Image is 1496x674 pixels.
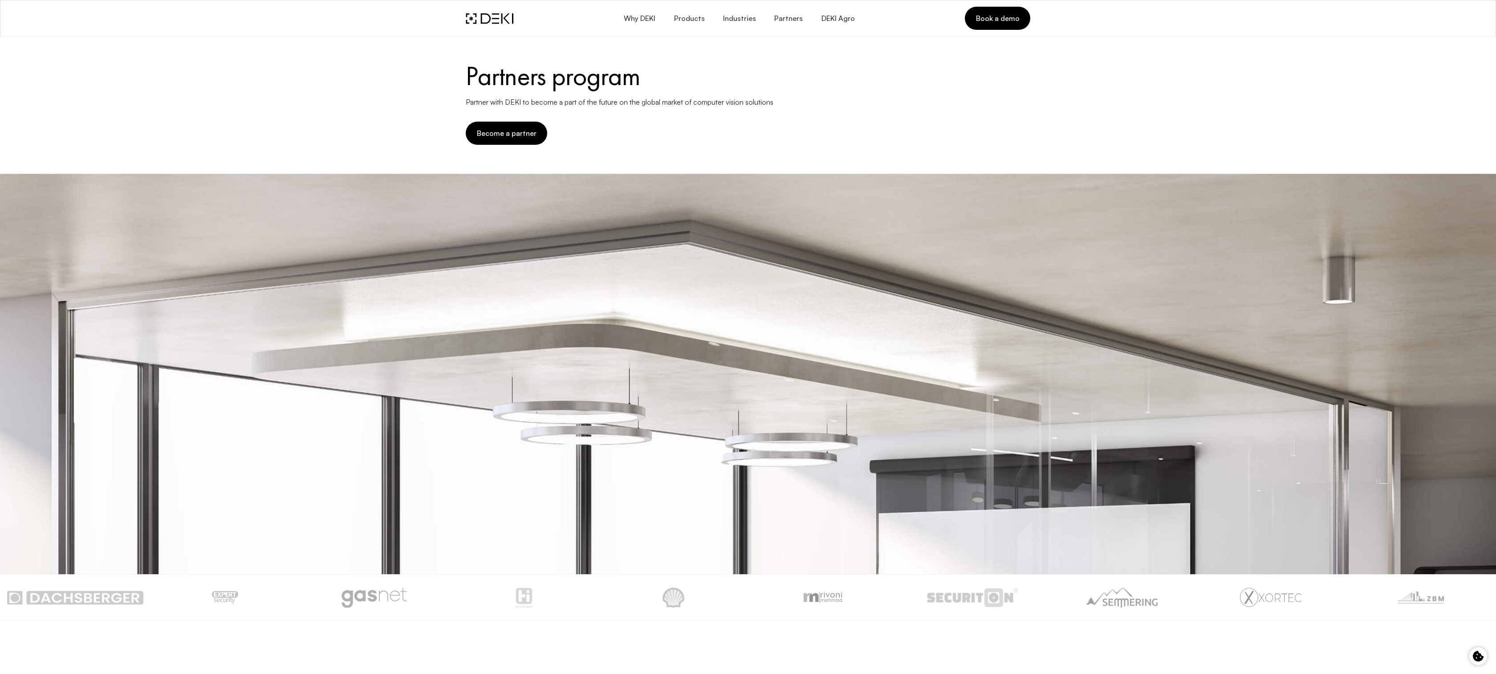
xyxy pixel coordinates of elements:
[1203,587,1339,608] img: XORTECGREY.png
[476,128,537,138] span: Become a partner
[965,7,1030,30] a: Book a demo
[723,14,756,23] span: Industries
[904,587,1041,608] img: securition.png
[765,8,812,29] a: Partners
[664,8,713,29] button: Products
[774,14,803,23] span: Partners
[812,8,863,29] a: DEKI Agro
[755,587,891,608] img: matimba.png
[976,13,1020,23] span: Book a demo
[623,14,655,23] span: Why DEKI
[1353,587,1489,608] img: zbm.png
[466,97,809,107] p: Partner with DEKI to become a part of the future on the global market of computer vision solutions
[1054,587,1190,608] img: semmering-logo-schwarz.png
[673,14,704,23] span: Products
[306,587,443,608] img: gasnet.png
[714,8,765,29] button: Industries
[605,587,741,608] img: lucoil.png
[466,62,1030,90] h1: Partners program
[7,587,143,608] img: dachsberger.png
[614,8,664,29] button: Why DEKI
[455,587,592,608] img: hi-systems.png
[821,14,854,23] span: DEKI Agro
[466,122,547,145] button: Become a partner
[1469,647,1487,665] button: Cookie control
[466,13,513,24] img: DEKI Logo
[157,587,293,608] img: expert-security.png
